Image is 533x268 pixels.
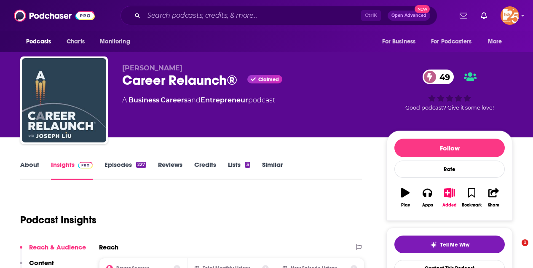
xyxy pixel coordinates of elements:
[121,6,437,25] div: Search podcasts, credits, & more...
[161,96,187,104] a: Careers
[488,203,499,208] div: Share
[394,182,416,213] button: Play
[20,161,39,180] a: About
[100,36,130,48] span: Monitoring
[462,203,482,208] div: Bookmark
[461,182,482,213] button: Bookmark
[422,203,433,208] div: Apps
[122,64,182,72] span: [PERSON_NAME]
[394,236,505,253] button: tell me why sparkleTell Me Why
[20,214,96,226] h1: Podcast Insights
[382,36,415,48] span: For Business
[61,34,90,50] a: Charts
[477,8,490,23] a: Show notifications dropdown
[14,8,95,24] img: Podchaser - Follow, Share and Rate Podcasts
[488,36,502,48] span: More
[104,161,146,180] a: Episodes227
[405,105,494,111] span: Good podcast? Give it some love!
[501,6,519,25] button: Show profile menu
[522,239,528,246] span: 1
[442,203,457,208] div: Added
[245,162,250,168] div: 3
[129,96,159,104] a: Business
[262,161,283,180] a: Similar
[29,259,54,267] p: Content
[431,36,471,48] span: For Podcasters
[158,161,182,180] a: Reviews
[504,239,525,260] iframe: Intercom live chat
[388,11,430,21] button: Open AdvancedNew
[78,162,93,169] img: Podchaser Pro
[456,8,471,23] a: Show notifications dropdown
[416,182,438,213] button: Apps
[361,10,381,21] span: Ctrl K
[144,9,361,22] input: Search podcasts, credits, & more...
[122,95,275,105] div: A podcast
[439,182,461,213] button: Added
[394,139,505,157] button: Follow
[394,161,505,178] div: Rate
[440,241,469,248] span: Tell Me Why
[99,243,118,251] h2: Reach
[22,58,106,142] img: Career Relaunch®
[483,182,505,213] button: Share
[423,70,454,84] a: 49
[201,96,248,104] a: Entrepreneur
[20,243,86,259] button: Reach & Audience
[391,13,426,18] span: Open Advanced
[431,70,454,84] span: 49
[430,241,437,248] img: tell me why sparkle
[194,161,216,180] a: Credits
[386,64,513,116] div: 49Good podcast? Give it some love!
[401,203,410,208] div: Play
[29,243,86,251] p: Reach & Audience
[501,6,519,25] img: User Profile
[482,34,513,50] button: open menu
[26,36,51,48] span: Podcasts
[20,34,62,50] button: open menu
[426,34,484,50] button: open menu
[136,162,146,168] div: 227
[67,36,85,48] span: Charts
[228,161,250,180] a: Lists3
[187,96,201,104] span: and
[258,78,279,82] span: Claimed
[51,161,93,180] a: InsightsPodchaser Pro
[376,34,426,50] button: open menu
[94,34,141,50] button: open menu
[159,96,161,104] span: ,
[415,5,430,13] span: New
[501,6,519,25] span: Logged in as kerrifulks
